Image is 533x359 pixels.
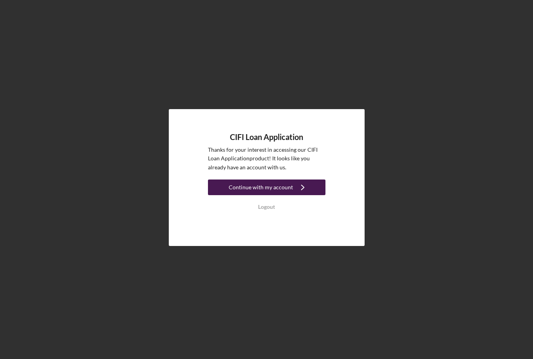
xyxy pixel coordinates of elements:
button: Continue with my account [208,179,325,195]
a: Continue with my account [208,179,325,197]
h4: CIFI Loan Application [230,133,303,142]
div: Logout [258,199,275,215]
p: Thanks for your interest in accessing our CIFI Loan Application product! It looks like you alread... [208,145,325,172]
button: Logout [208,199,325,215]
div: Continue with my account [229,179,293,195]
